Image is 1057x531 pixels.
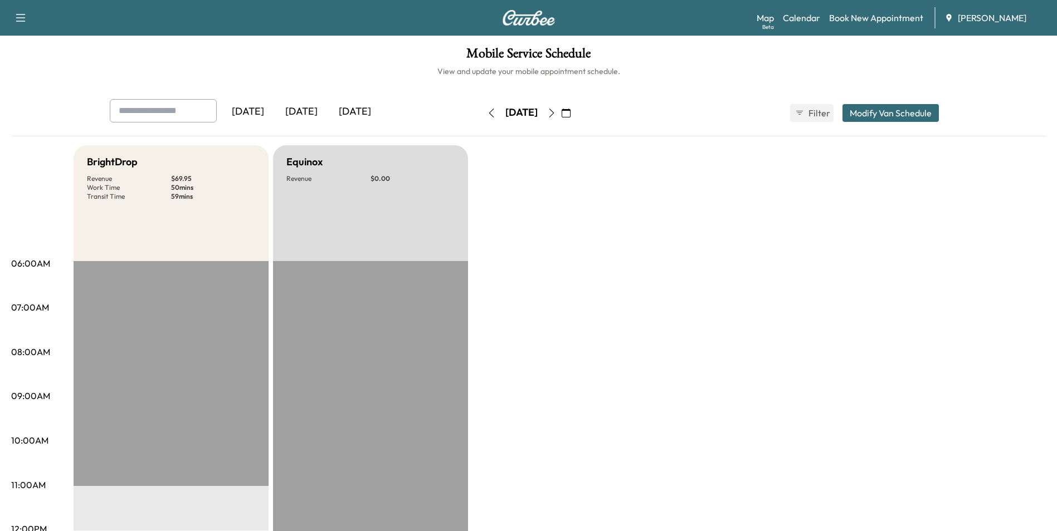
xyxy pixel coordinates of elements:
div: [DATE] [328,99,382,125]
p: 08:00AM [11,345,50,358]
p: Revenue [286,174,371,183]
div: Beta [762,23,774,31]
div: [DATE] [505,106,538,120]
p: $ 69.95 [171,174,255,183]
p: 10:00AM [11,434,48,447]
a: Book New Appointment [829,11,923,24]
span: Filter [808,106,829,120]
p: 06:00AM [11,257,50,270]
a: Calendar [783,11,820,24]
a: MapBeta [757,11,774,24]
p: 59 mins [171,192,255,201]
p: 50 mins [171,183,255,192]
h5: Equinox [286,154,323,170]
p: Transit Time [87,192,171,201]
div: [DATE] [275,99,328,125]
p: 11:00AM [11,478,46,491]
p: $ 0.00 [371,174,455,183]
span: [PERSON_NAME] [958,11,1026,24]
img: Curbee Logo [502,10,556,26]
p: Revenue [87,174,171,183]
button: Filter [790,104,834,122]
button: Modify Van Schedule [842,104,939,122]
h5: BrightDrop [87,154,138,170]
div: [DATE] [221,99,275,125]
p: Work Time [87,183,171,192]
p: 07:00AM [11,301,49,314]
h1: Mobile Service Schedule [11,47,1046,66]
h6: View and update your mobile appointment schedule. [11,66,1046,77]
p: 09:00AM [11,389,50,402]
